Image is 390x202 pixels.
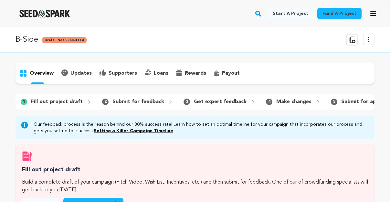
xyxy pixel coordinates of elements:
[34,121,369,134] p: Our feedback process is the reason behind our 80% success rate! Learn how to set an optimal timel...
[16,68,58,79] button: overview
[276,98,311,106] p: Make changes
[31,98,83,106] p: Fill out project draft
[94,129,173,133] a: Setting a Killer Campaign Timeline
[70,69,92,77] p: updates
[96,68,141,79] button: supporters
[317,8,362,19] a: Fund a project
[266,99,272,105] span: 4
[16,34,38,46] p: B-Side
[222,69,240,77] p: payout
[141,68,172,79] button: loans
[268,8,313,19] a: Start a project
[194,98,247,106] p: Get expert feedback
[331,99,337,105] span: 5
[22,165,368,175] h3: Fill out project draft
[112,98,164,106] p: Submit for feedback
[19,10,70,17] img: Seed&Spark Logo Dark Mode
[210,68,244,79] button: payout
[102,99,109,105] span: 2
[154,69,168,77] p: loans
[184,99,190,105] span: 3
[30,69,54,77] p: overview
[172,68,210,79] button: rewards
[21,99,27,105] span: 1
[109,69,137,77] p: supporters
[58,68,96,79] button: updates
[42,37,87,43] span: Draft - Not Submitted
[22,178,368,194] p: Build a complete draft of your campaign (Pitch Video, Wish List, Incentives, etc.) and then submi...
[19,10,70,17] a: Seed&Spark Homepage
[185,69,206,77] p: rewards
